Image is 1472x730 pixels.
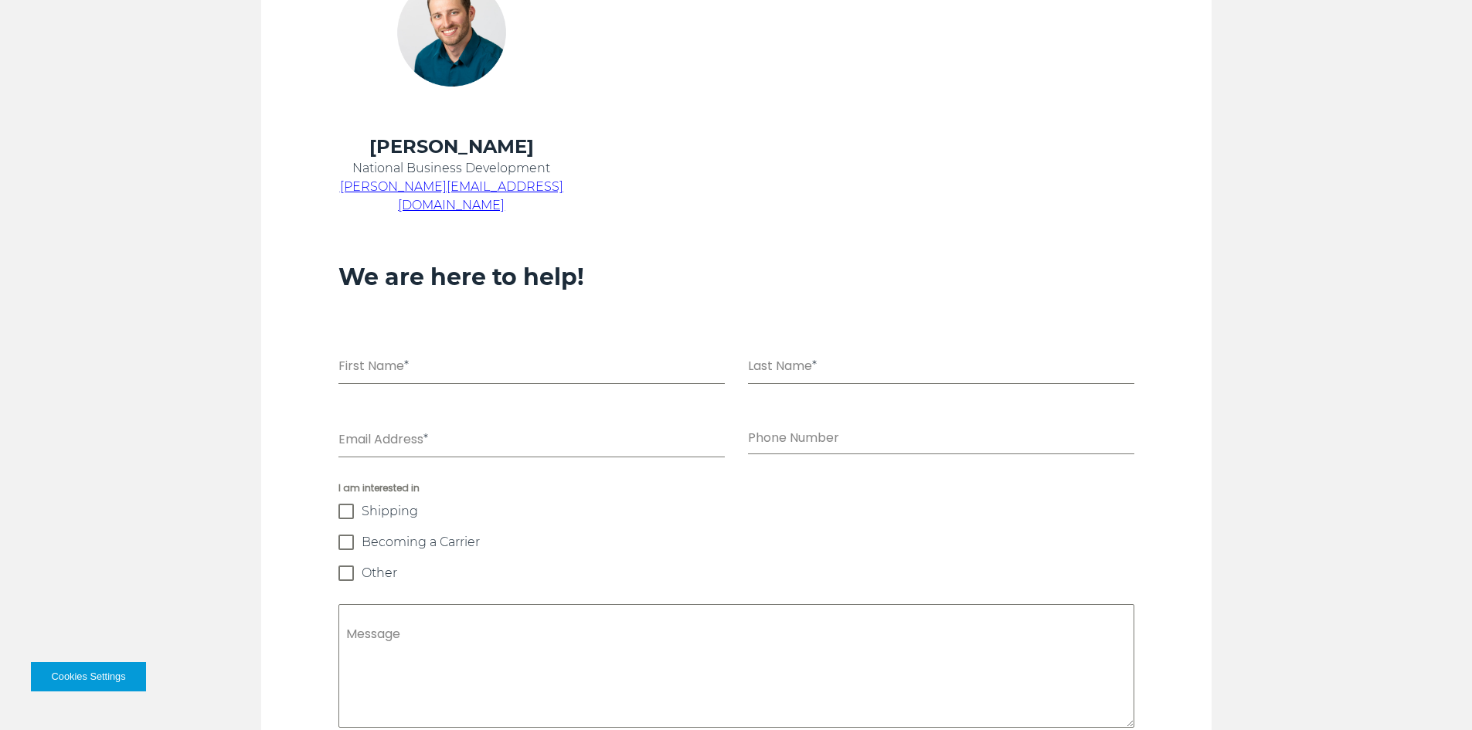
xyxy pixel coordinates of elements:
iframe: Chat Widget [1395,656,1472,730]
p: National Business Development [338,159,565,178]
span: Becoming a Carrier [362,535,480,550]
label: Becoming a Carrier [338,535,1134,550]
h4: [PERSON_NAME] [338,134,565,159]
span: I am interested in [338,480,1134,496]
span: Other [362,565,397,581]
label: Shipping [338,504,1134,519]
label: Other [338,565,1134,581]
span: Shipping [362,504,418,519]
a: [PERSON_NAME][EMAIL_ADDRESS][DOMAIN_NAME] [340,179,563,212]
h3: We are here to help! [338,263,1134,292]
button: Cookies Settings [31,662,146,691]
